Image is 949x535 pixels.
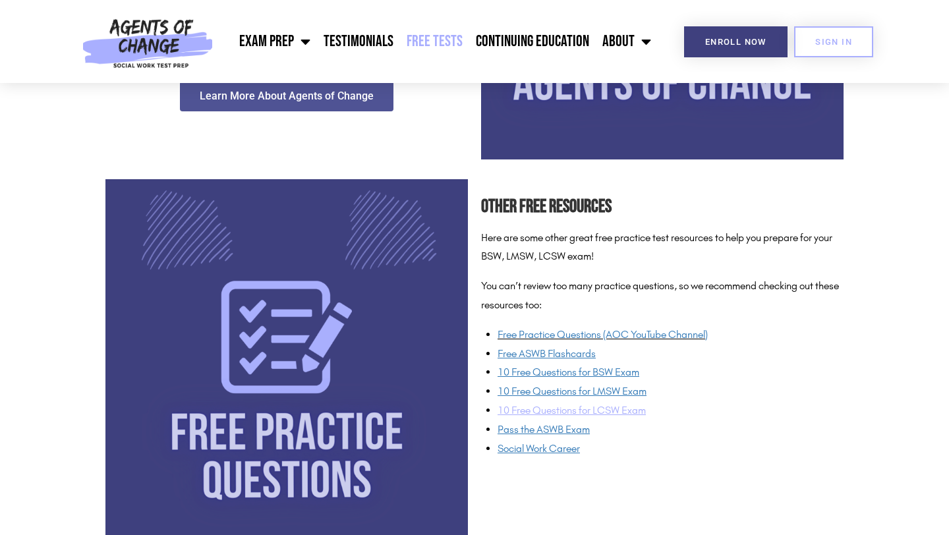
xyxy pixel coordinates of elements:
[219,25,658,58] nav: Menu
[498,423,592,436] a: Pass the ASWB Exam
[596,25,658,58] a: About
[498,347,596,360] a: Free ASWB Flashcards
[481,277,844,315] p: You can’t review too many practice questions, so we recommend checking out these resources too:
[498,328,708,341] a: Free Practice Questions (AOC YouTube Channel)
[684,26,788,57] a: Enroll Now
[317,25,400,58] a: Testimonials
[469,25,596,58] a: Continuing Education
[481,192,844,222] h2: Other Free Resources
[815,38,852,46] span: SIGN IN
[481,229,844,267] p: Here are some other great free practice test resources to help you prepare for your BSW, LMSW, LC...
[498,366,639,378] a: 10 Free Questions for BSW Exam
[498,404,646,416] a: 10 Free Questions for LCSW Exam
[233,25,317,58] a: Exam Prep
[498,385,647,397] a: 10 Free Questions for LMSW Exam
[498,442,580,455] a: Social Work Career
[400,25,469,58] a: Free Tests
[200,91,374,101] span: Learn More About Agents of Change
[794,26,873,57] a: SIGN IN
[180,81,393,111] a: Learn More About Agents of Change
[705,38,766,46] span: Enroll Now
[498,423,590,436] span: Pass the ASWB Exam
